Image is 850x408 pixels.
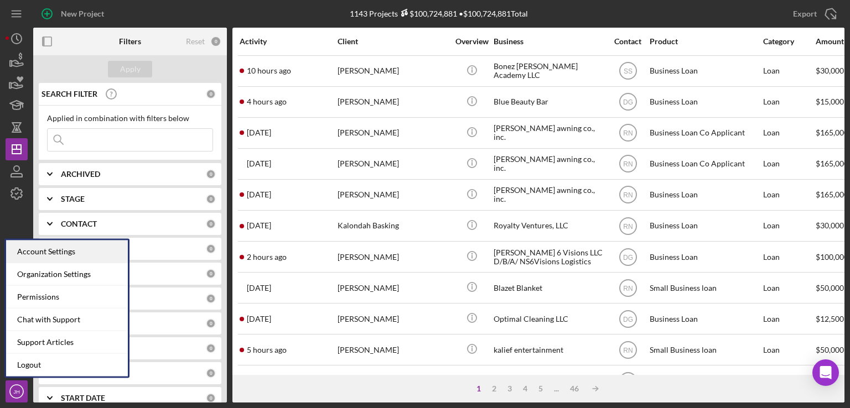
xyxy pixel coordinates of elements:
[517,384,533,393] div: 4
[61,170,100,179] b: ARCHIVED
[623,160,633,168] text: RN
[338,56,448,86] div: [PERSON_NAME]
[206,368,216,378] div: 0
[763,180,815,210] div: Loan
[61,394,105,402] b: START DATE
[247,221,271,230] time: 2025-09-02 21:43
[494,87,604,117] div: Blue Beauty Bar
[502,384,517,393] div: 3
[6,263,128,286] div: Organization Settings
[6,331,128,354] a: Support Articles
[338,37,448,46] div: Client
[206,294,216,304] div: 0
[247,97,287,106] time: 2025-09-04 11:35
[650,335,760,364] div: Small Business loan
[486,384,502,393] div: 2
[816,314,844,323] span: $12,500
[607,37,649,46] div: Contact
[763,56,815,86] div: Loan
[494,180,604,210] div: [PERSON_NAME] awning co., inc.
[650,118,760,148] div: Business Loan Co Applicant
[61,195,85,203] b: STAGE
[210,36,221,47] div: 0
[763,118,815,148] div: Loan
[247,315,271,323] time: 2025-09-02 15:51
[247,159,271,168] time: 2025-09-03 14:06
[548,384,564,393] div: ...
[247,284,271,292] time: 2025-09-01 18:19
[650,211,760,240] div: Business Loan
[763,366,815,395] div: Loan
[120,61,141,77] div: Apply
[206,219,216,229] div: 0
[816,252,848,261] span: $100,000
[247,346,287,354] time: 2025-09-04 09:57
[816,97,844,106] span: $15,000
[6,240,128,263] div: Account Settings
[650,242,760,271] div: Business Loan
[623,284,633,292] text: RN
[494,37,604,46] div: Business
[206,194,216,204] div: 0
[533,384,548,393] div: 5
[338,242,448,271] div: [PERSON_NAME]
[623,346,633,354] text: RN
[650,87,760,117] div: Business Loan
[338,149,448,179] div: [PERSON_NAME]
[623,222,633,230] text: RN
[816,66,844,75] span: $30,000
[61,3,104,25] div: New Project
[61,219,97,228] b: CONTACT
[564,384,584,393] div: 46
[650,304,760,333] div: Business Loan
[240,37,336,46] div: Activity
[206,393,216,403] div: 0
[623,129,633,137] text: RN
[451,37,493,46] div: Overview
[247,190,271,199] time: 2025-09-03 14:05
[206,169,216,179] div: 0
[206,244,216,254] div: 0
[186,37,205,46] div: Reset
[206,343,216,353] div: 0
[763,335,815,364] div: Loan
[247,253,287,261] time: 2025-09-04 12:42
[650,366,760,395] div: Business Loan
[782,3,844,25] button: Export
[812,359,839,386] div: Open Intercom Messenger
[650,56,760,86] div: Business Loan
[816,128,848,137] span: $165,000
[6,380,28,402] button: JH
[247,66,291,75] time: 2025-09-04 04:56
[623,67,632,75] text: SS
[494,335,604,364] div: kalief entertainment
[108,61,152,77] button: Apply
[650,37,760,46] div: Product
[623,253,633,261] text: DG
[494,211,604,240] div: Royalty Ventures, LLC
[763,242,815,271] div: Loan
[816,345,844,354] span: $50,000
[650,180,760,210] div: Business Loan
[206,269,216,279] div: 0
[47,114,213,123] div: Applied in combination with filters below
[650,273,760,302] div: Small Business loan
[763,87,815,117] div: Loan
[816,221,844,230] span: $30,000
[763,149,815,179] div: Loan
[494,273,604,302] div: Blazet Blanket
[494,56,604,86] div: Bonez [PERSON_NAME] Academy LLC
[398,9,457,18] div: $100,724,881
[494,366,604,395] div: OnPar Now
[494,242,604,271] div: [PERSON_NAME] 6 Visions LLC D/B/A/ NS6Visions Logistics
[338,118,448,148] div: [PERSON_NAME]
[338,335,448,364] div: [PERSON_NAME]
[206,89,216,99] div: 0
[494,118,604,148] div: [PERSON_NAME] awning co., inc.
[763,273,815,302] div: Loan
[350,9,528,18] div: 1143 Projects • $100,724,881 Total
[6,354,128,376] a: Logout
[6,286,128,308] div: Permissions
[338,211,448,240] div: Kalondah Basking
[42,90,97,98] b: SEARCH FILTER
